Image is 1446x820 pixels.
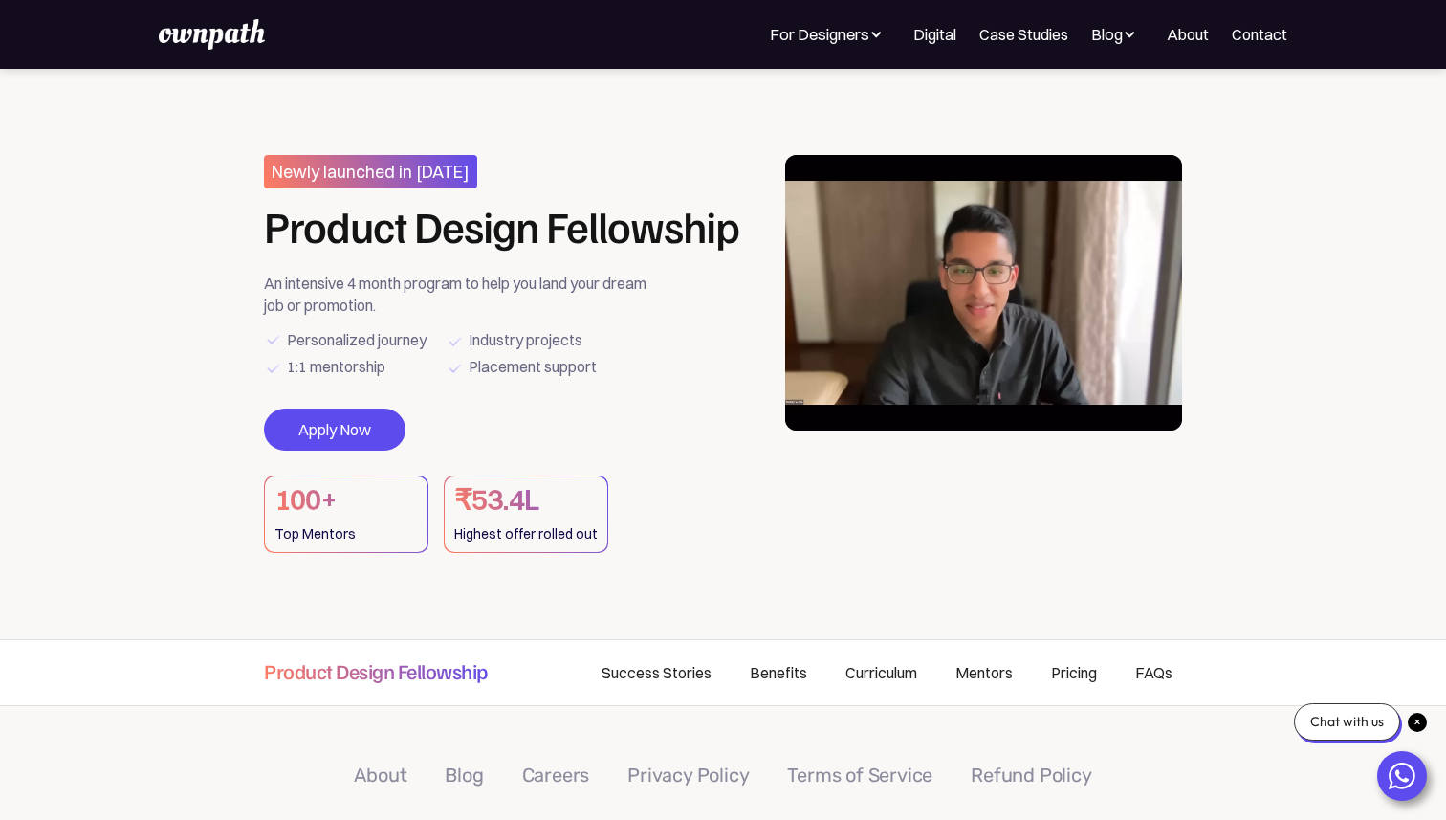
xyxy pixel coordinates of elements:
h4: Product Design Fellowship [264,657,488,684]
div: Blog [1091,23,1123,46]
div: 1:1 mentorship [287,353,385,380]
a: Mentors [936,640,1032,705]
a: Product Design Fellowship [264,640,488,699]
a: Careers [522,764,590,787]
h1: ₹53.4L [454,481,598,520]
a: Refund Policy [971,764,1091,787]
a: Pricing [1032,640,1116,705]
a: Benefits [731,640,826,705]
a: About [1167,23,1209,46]
div: Placement support [469,353,597,380]
div: Personalized journey [287,326,427,353]
div: For Designers [770,23,890,46]
div: For Designers [770,23,869,46]
div: Chat with us [1294,703,1400,741]
h1: Product Design Fellowship [264,204,739,248]
h3: Newly launched in [DATE] [264,155,477,188]
div: An intensive 4 month program to help you land your dream job or promotion. [264,273,661,316]
a: Privacy Policy [627,764,749,787]
div: Blog [1091,23,1144,46]
a: Contact [1232,23,1287,46]
a: About [354,764,406,787]
a: Case Studies [979,23,1068,46]
a: FAQs [1116,640,1182,705]
a: Blog [445,764,483,787]
a: Terms of Service [787,764,932,787]
a: Apply Now [264,409,405,451]
div: Top Mentors [274,521,418,547]
a: Success Stories [582,640,731,705]
div: Industry projects [469,326,582,353]
h1: 100+ [274,481,418,520]
div: Highest offer rolled out [454,521,598,547]
a: Curriculum [826,640,936,705]
a: Digital [913,23,956,46]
